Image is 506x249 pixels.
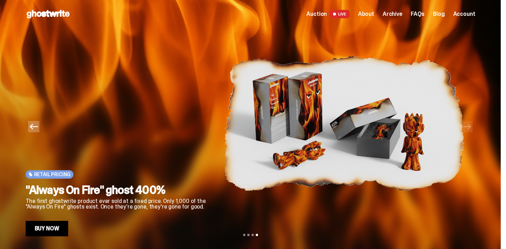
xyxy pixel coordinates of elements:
[411,11,424,17] a: FAQs
[243,234,245,236] button: View slide 1
[26,221,69,236] a: Buy Now
[34,172,71,177] span: Retail Pricing
[461,121,473,132] button: Next
[247,234,249,236] button: View slide 2
[224,28,464,218] img: "Always On Fire" ghost 400%
[433,11,445,17] a: Blog
[28,121,39,132] button: Previous
[330,10,350,18] span: LIVE
[453,11,475,17] a: Account
[383,11,402,17] a: Archive
[358,11,374,17] a: About
[306,10,349,18] a: Auction LIVE
[252,234,254,236] button: View slide 3
[306,11,327,17] span: Auction
[256,234,258,236] button: View slide 4
[26,184,213,196] h2: "Always On Fire" ghost 400%
[26,198,213,210] p: The first ghostwrite product ever sold at a fixed price. Only 1,000 of the "Always On Fire" ghost...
